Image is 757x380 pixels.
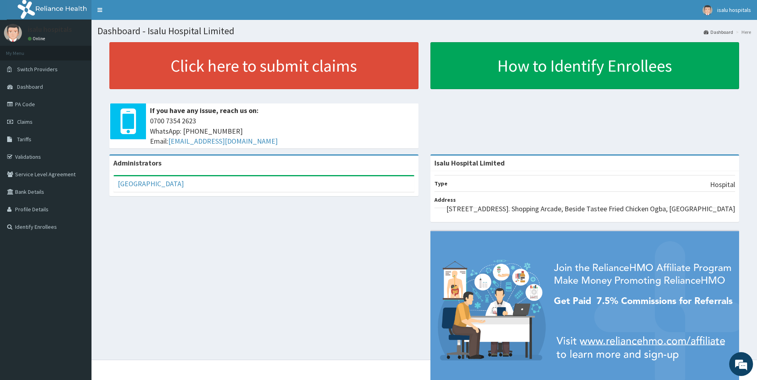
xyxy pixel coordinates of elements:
[710,179,735,190] p: Hospital
[150,106,259,115] b: If you have any issue, reach us on:
[97,26,751,36] h1: Dashboard - Isalu Hospital Limited
[4,24,22,42] img: User Image
[17,66,58,73] span: Switch Providers
[28,36,47,41] a: Online
[17,83,43,90] span: Dashboard
[704,29,733,35] a: Dashboard
[717,6,751,14] span: isalu hospitals
[434,196,456,203] b: Address
[446,204,735,214] p: [STREET_ADDRESS]. Shopping Arcade, Beside Tastee Fried Chicken Ogba, [GEOGRAPHIC_DATA]
[118,179,184,188] a: [GEOGRAPHIC_DATA]
[703,5,712,15] img: User Image
[734,29,751,35] li: Here
[430,42,739,89] a: How to Identify Enrollees
[113,158,162,168] b: Administrators
[434,158,505,168] strong: Isalu Hospital Limited
[28,26,72,33] p: isalu hospitals
[168,136,278,146] a: [EMAIL_ADDRESS][DOMAIN_NAME]
[17,118,33,125] span: Claims
[150,116,415,146] span: 0700 7354 2623 WhatsApp: [PHONE_NUMBER] Email:
[17,136,31,143] span: Tariffs
[109,42,418,89] a: Click here to submit claims
[434,180,448,187] b: Type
